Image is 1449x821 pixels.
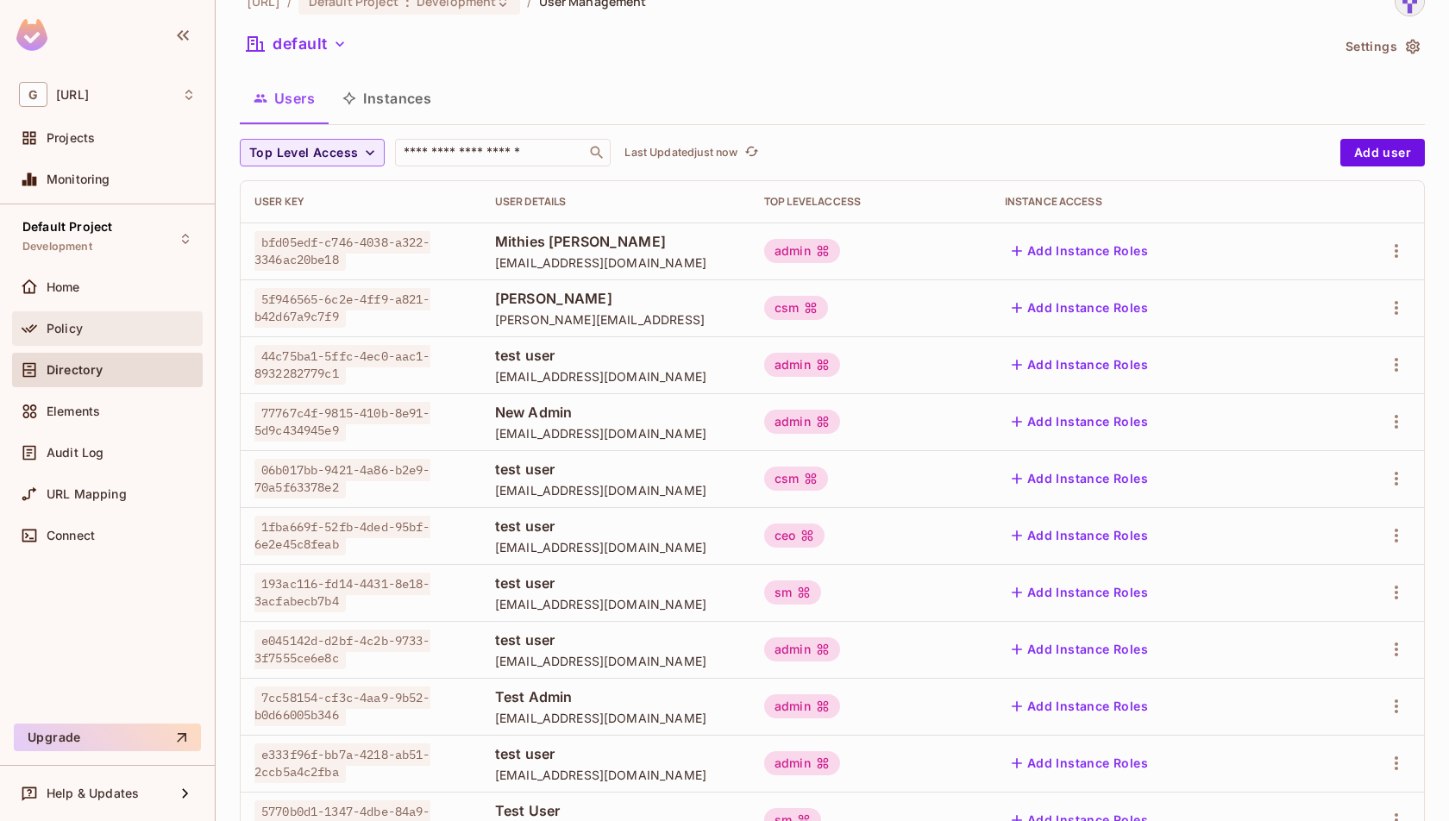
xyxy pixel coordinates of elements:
[14,724,201,751] button: Upgrade
[16,19,47,51] img: SReyMgAAAABJRU5ErkJggg==
[1005,294,1155,322] button: Add Instance Roles
[47,787,139,800] span: Help & Updates
[47,322,83,335] span: Policy
[495,539,737,555] span: [EMAIL_ADDRESS][DOMAIN_NAME]
[764,296,828,320] div: csm
[495,425,737,442] span: [EMAIL_ADDRESS][DOMAIN_NAME]
[764,353,840,377] div: admin
[1005,408,1155,436] button: Add Instance Roles
[495,311,737,328] span: [PERSON_NAME][EMAIL_ADDRESS]
[495,653,737,669] span: [EMAIL_ADDRESS][DOMAIN_NAME]
[744,144,759,161] span: refresh
[254,288,430,328] span: 5f946565-6c2e-4ff9-a821-b42d67a9c7f9
[47,131,95,145] span: Projects
[737,142,762,163] span: Click to refresh data
[764,694,840,718] div: admin
[47,487,127,501] span: URL Mapping
[249,142,358,164] span: Top Level Access
[1005,579,1155,606] button: Add Instance Roles
[764,523,825,548] div: ceo
[1005,636,1155,663] button: Add Instance Roles
[495,289,737,308] span: [PERSON_NAME]
[495,460,737,479] span: test user
[47,363,103,377] span: Directory
[495,710,737,726] span: [EMAIL_ADDRESS][DOMAIN_NAME]
[495,596,737,612] span: [EMAIL_ADDRESS][DOMAIN_NAME]
[495,482,737,498] span: [EMAIL_ADDRESS][DOMAIN_NAME]
[495,801,737,820] span: Test User
[240,30,354,58] button: default
[495,254,737,271] span: [EMAIL_ADDRESS][DOMAIN_NAME]
[764,580,821,605] div: sm
[1005,465,1155,492] button: Add Instance Roles
[764,239,840,263] div: admin
[495,368,737,385] span: [EMAIL_ADDRESS][DOMAIN_NAME]
[495,232,737,251] span: Mithies [PERSON_NAME]
[254,345,430,385] span: 44c75ba1-5ffc-4ec0-aac1-8932282779c1
[47,280,80,294] span: Home
[240,139,385,166] button: Top Level Access
[19,82,47,107] span: G
[495,573,737,592] span: test user
[47,529,95,542] span: Connect
[22,220,112,234] span: Default Project
[240,77,329,120] button: Users
[495,517,737,536] span: test user
[764,637,840,661] div: admin
[495,744,737,763] span: test user
[764,410,840,434] div: admin
[254,743,430,783] span: e333f96f-bb7a-4218-ab51-2ccb5a4c2fba
[741,142,762,163] button: refresh
[764,195,977,209] div: Top Level Access
[764,751,840,775] div: admin
[47,404,100,418] span: Elements
[329,77,445,120] button: Instances
[764,467,828,491] div: csm
[254,402,430,442] span: 77767c4f-9815-410b-8e91-5d9c434945e9
[254,573,430,612] span: 193ac116-fd14-4431-8e18-3acfabecb7b4
[1005,693,1155,720] button: Add Instance Roles
[624,146,737,160] p: Last Updated just now
[47,446,103,460] span: Audit Log
[495,687,737,706] span: Test Admin
[254,686,430,726] span: 7cc58154-cf3c-4aa9-9b52-b0d66005b346
[495,346,737,365] span: test user
[1005,351,1155,379] button: Add Instance Roles
[495,630,737,649] span: test user
[1339,33,1425,60] button: Settings
[495,767,737,783] span: [EMAIL_ADDRESS][DOMAIN_NAME]
[495,195,737,209] div: User Details
[47,172,110,186] span: Monitoring
[1005,237,1155,265] button: Add Instance Roles
[254,231,430,271] span: bfd05edf-c746-4038-a322-3346ac20be18
[254,459,430,498] span: 06b017bb-9421-4a86-b2e9-70a5f63378e2
[1005,522,1155,549] button: Add Instance Roles
[56,88,89,102] span: Workspace: genworx.ai
[22,240,92,254] span: Development
[254,630,430,669] span: e045142d-d2bf-4c2b-9733-3f7555ce6e8c
[1005,195,1308,209] div: Instance Access
[495,403,737,422] span: New Admin
[1340,139,1425,166] button: Add user
[254,516,430,555] span: 1fba669f-52fb-4ded-95bf-6e2e45c8feab
[254,195,467,209] div: User Key
[1005,749,1155,777] button: Add Instance Roles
